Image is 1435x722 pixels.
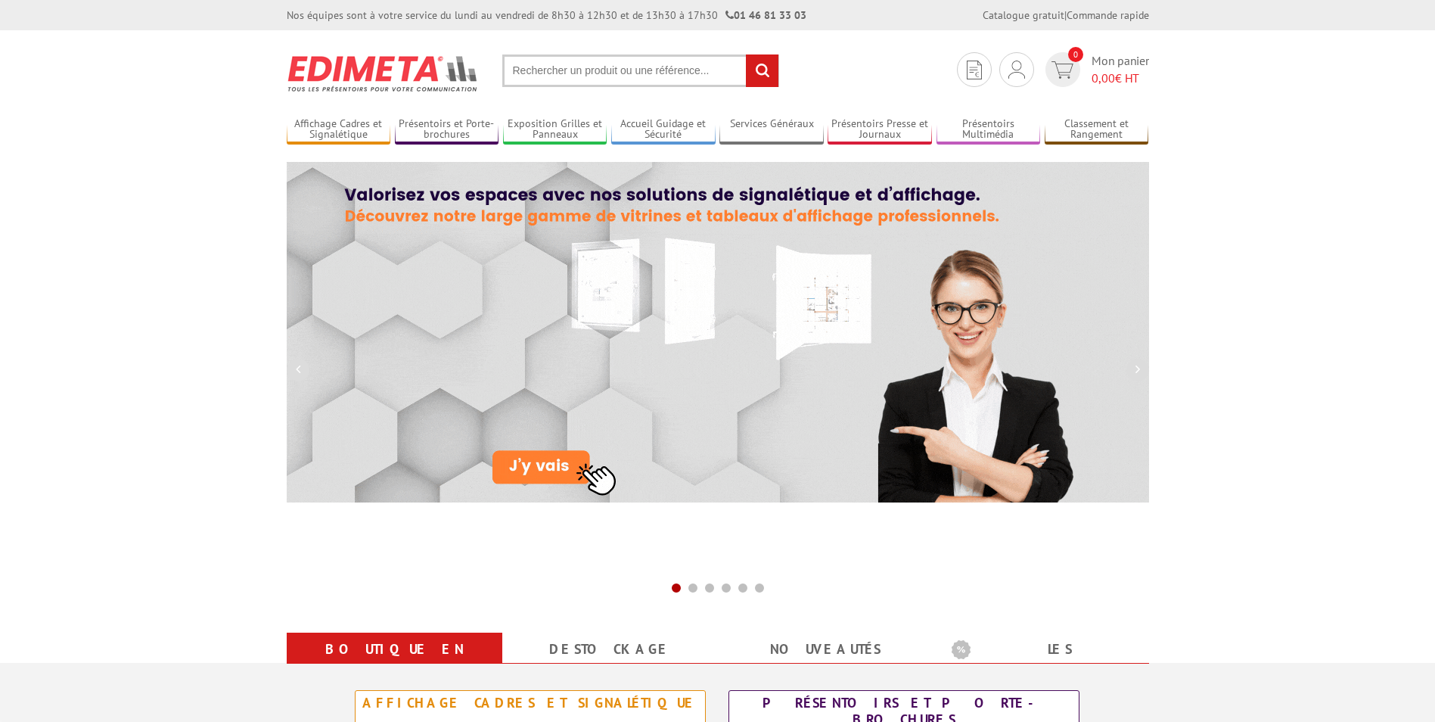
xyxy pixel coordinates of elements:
a: Commande rapide [1067,8,1149,22]
div: Affichage Cadres et Signalétique [359,695,701,711]
span: 0 [1068,47,1083,62]
div: Nos équipes sont à votre service du lundi au vendredi de 8h30 à 12h30 et de 13h30 à 17h30 [287,8,806,23]
a: Classement et Rangement [1045,117,1149,142]
a: Présentoirs et Porte-brochures [395,117,499,142]
a: Les promotions [952,636,1131,690]
a: Présentoirs Multimédia [936,117,1041,142]
strong: 01 46 81 33 03 [725,8,806,22]
b: Les promotions [952,636,1141,666]
a: Affichage Cadres et Signalétique [287,117,391,142]
span: Mon panier [1092,52,1149,87]
a: nouveautés [736,636,915,663]
a: Catalogue gratuit [983,8,1064,22]
div: | [983,8,1149,23]
a: Accueil Guidage et Sécurité [611,117,716,142]
a: Présentoirs Presse et Journaux [828,117,932,142]
a: Destockage [520,636,700,663]
a: Exposition Grilles et Panneaux [503,117,607,142]
input: rechercher [746,54,778,87]
img: Présentoir, panneau, stand - Edimeta - PLV, affichage, mobilier bureau, entreprise [287,45,480,101]
img: devis rapide [1008,61,1025,79]
a: Boutique en ligne [305,636,484,690]
span: € HT [1092,70,1149,87]
img: devis rapide [1051,61,1073,79]
a: devis rapide 0 Mon panier 0,00€ HT [1042,52,1149,87]
a: Services Généraux [719,117,824,142]
input: Rechercher un produit ou une référence... [502,54,779,87]
span: 0,00 [1092,70,1115,86]
img: devis rapide [967,61,982,79]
